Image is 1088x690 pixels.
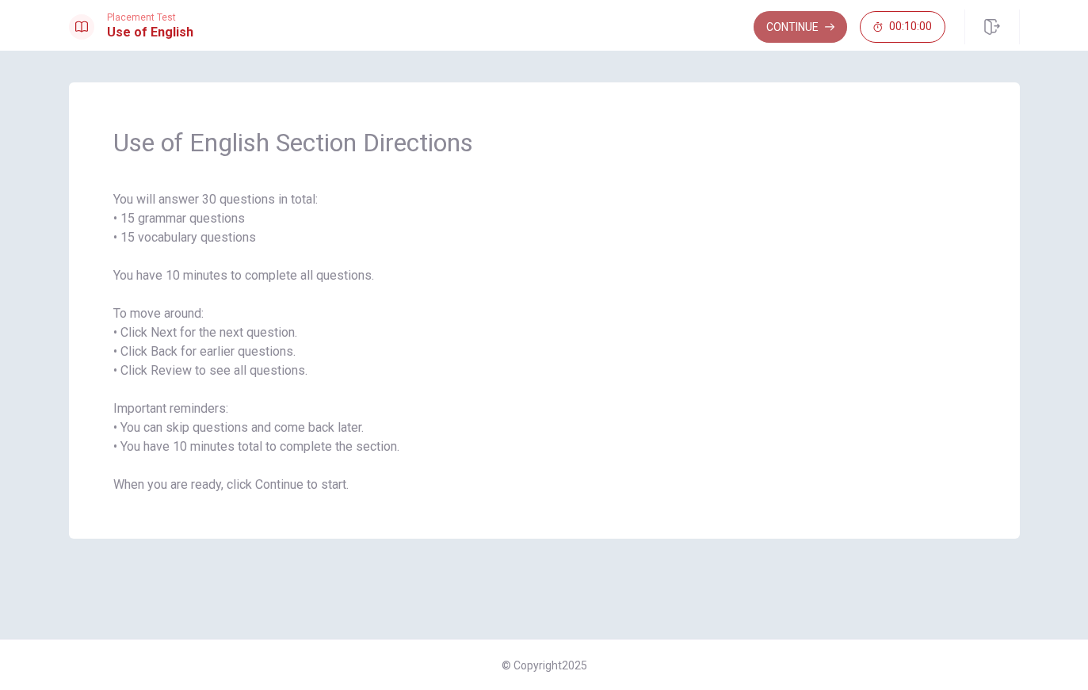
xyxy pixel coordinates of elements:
span: 00:10:00 [889,21,932,33]
span: © Copyright 2025 [502,659,587,672]
h1: Use of English [107,23,193,42]
span: Placement Test [107,12,193,23]
span: You will answer 30 questions in total: • 15 grammar questions • 15 vocabulary questions You have ... [113,190,975,494]
button: 00:10:00 [860,11,945,43]
span: Use of English Section Directions [113,127,975,158]
button: Continue [754,11,847,43]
